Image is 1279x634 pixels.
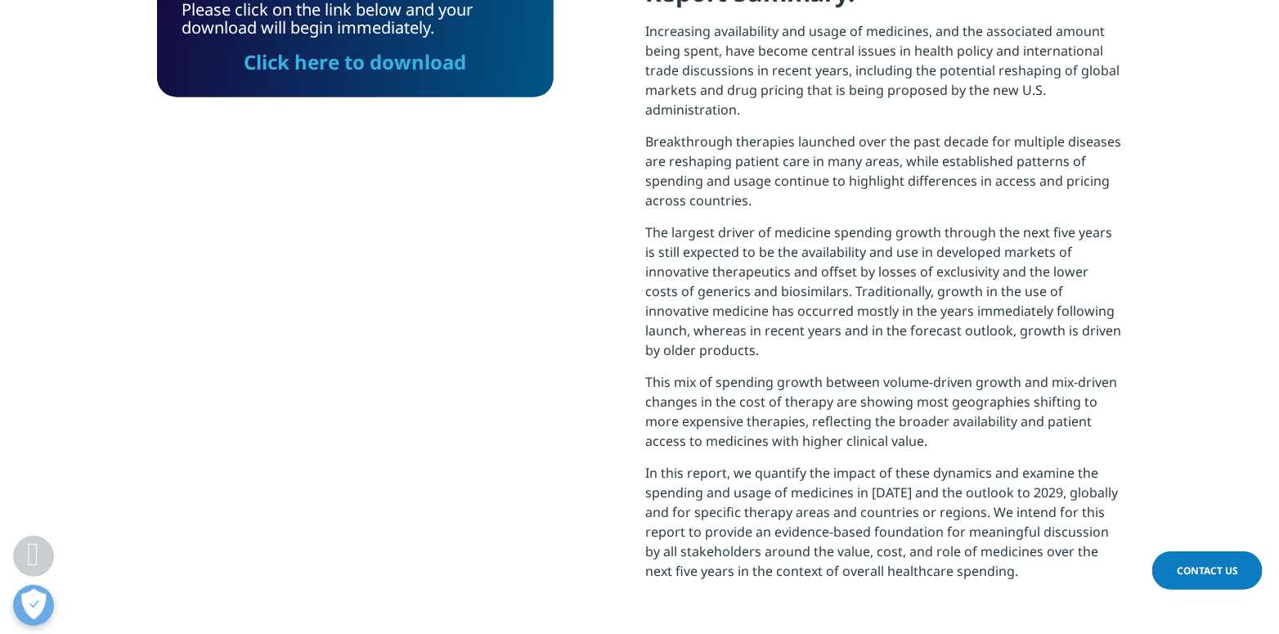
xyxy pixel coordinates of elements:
a: Contact Us [1152,551,1263,590]
a: Click here to download [245,48,467,75]
div: Please click on the link below and your download will begin immediately. [182,1,529,73]
button: Open Preferences [13,585,54,626]
p: The largest driver of medicine spending growth through the next five years is still expected to b... [645,223,1122,372]
span: Contact Us [1177,564,1238,578]
p: This mix of spending growth between volume-driven growth and mix-driven changes in the cost of th... [645,372,1122,463]
p: Breakthrough therapies launched over the past decade for multiple diseases are reshaping patient ... [645,132,1122,223]
p: In this report, we quantify the impact of these dynamics and examine the spending and usage of me... [645,463,1122,593]
p: Increasing availability and usage of medicines, and the associated amount being spent, have becom... [645,21,1122,132]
